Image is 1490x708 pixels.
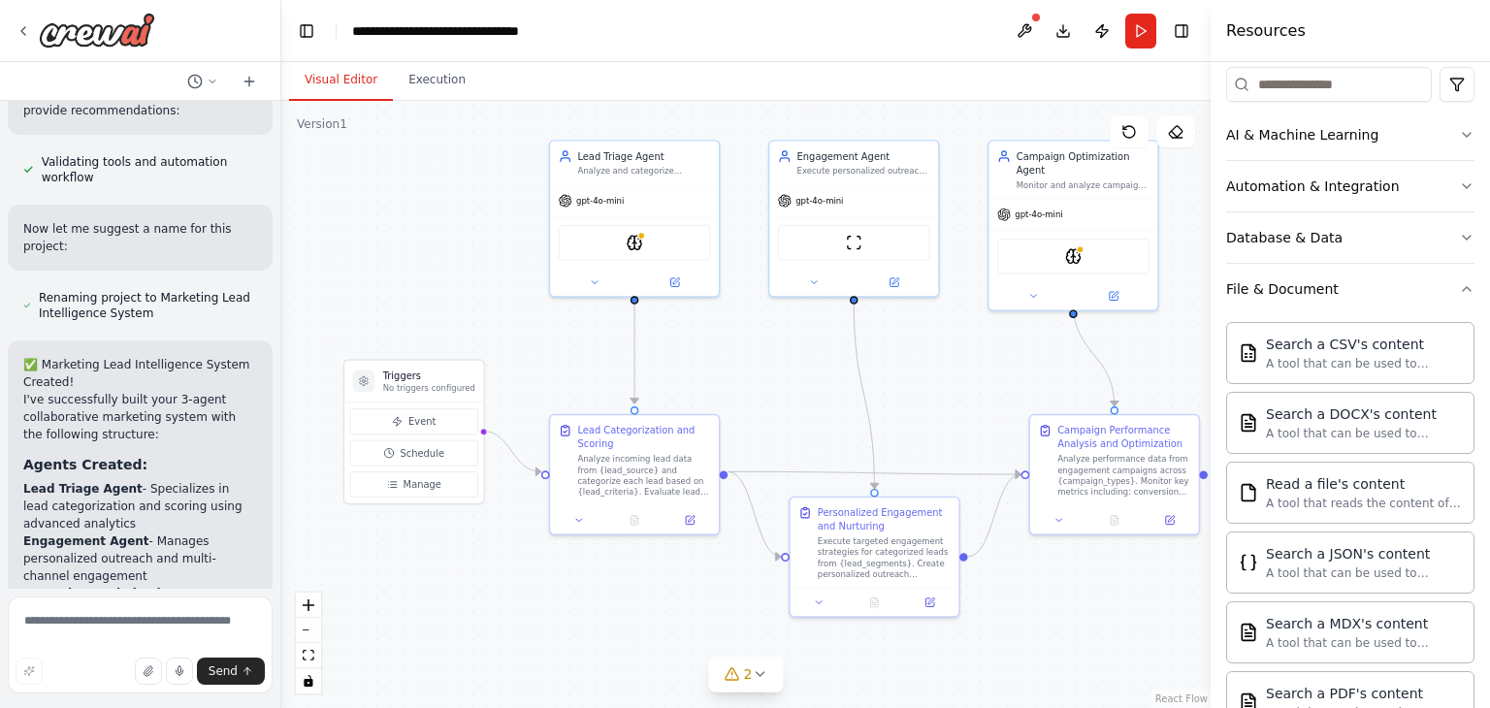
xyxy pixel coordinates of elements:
g: Edge from 0e31293d-99ec-42f2-945c-f14d25c5183e to 8acc664a-63cf-4165-a501-8f985f370075 [728,465,1020,481]
button: Visual Editor [289,60,393,101]
div: A tool that can be used to semantic search a query from a JSON's content. [1266,565,1462,581]
div: Engagement Agent [797,149,930,163]
li: - Manages personalized outreach and multi-channel engagement [23,532,257,585]
img: AIMindTool [1065,248,1082,265]
button: Send [197,658,265,685]
button: Execution [393,60,481,101]
img: AIMindTool [627,235,643,251]
g: Edge from 3ddb7732-a54a-4be9-9ea5-653c8361ec4c to 94ebfd46-1526-45aa-860b-63b180c31c4f [847,304,881,489]
button: zoom in [296,593,321,618]
button: Open in side panel [906,595,954,611]
div: Monitor and analyze campaign performance metrics for {campaign_types} using data-driven insights ... [1017,179,1150,190]
button: Open in side panel [1075,288,1152,305]
div: A tool that reads the content of a file. To use this tool, provide a 'file_path' parameter with t... [1266,496,1462,511]
button: Improve this prompt [16,658,43,685]
button: AI & Machine Learning [1226,110,1474,160]
button: Schedule [350,440,478,467]
strong: Campaign Optimization Agent [23,587,220,600]
div: Campaign Performance Analysis and Optimization [1057,424,1190,451]
strong: Lead Triage Agent [23,482,143,496]
span: gpt-4o-mini [576,195,624,206]
button: Open in side panel [1147,512,1194,529]
div: Lead Triage AgentAnalyze and categorize incoming marketing leads based on {lead_criteria} into ca... [549,140,721,298]
li: - Specializes in lead categorization and scoring using advanced analytics [23,480,257,532]
div: Search a CSV's content [1266,335,1462,354]
button: Open in side panel [636,274,714,291]
div: A tool that can be used to semantic search a query from a DOCX's content. [1266,426,1462,441]
g: Edge from d6063b20-0713-4f8b-848b-0efeeeda64d6 to 0e31293d-99ec-42f2-945c-f14d25c5183e [628,304,641,403]
div: Execute targeted engagement strategies for categorized leads from {lead_segments}. Create persona... [818,536,951,580]
div: Lead Triage Agent [577,149,710,163]
span: gpt-4o-mini [1015,209,1062,220]
div: Campaign Optimization AgentMonitor and analyze campaign performance metrics for {campaign_types} ... [988,140,1159,311]
button: Start a new chat [234,70,265,93]
div: Search a MDX's content [1266,614,1462,633]
span: gpt-4o-mini [795,195,843,206]
img: Docxsearchtool [1239,413,1258,433]
p: Let me validate the crew and then provide recommendations: [23,84,257,119]
span: Send [209,663,238,679]
a: React Flow attribution [1155,693,1208,704]
button: Open in side panel [856,274,933,291]
img: Jsonsearchtool [1239,553,1258,572]
button: No output available [846,595,904,611]
div: TriggersNo triggers configuredEventScheduleManage [343,359,485,504]
img: Filereadtool [1239,483,1258,502]
div: Campaign Performance Analysis and OptimizationAnalyze performance data from engagement campaigns ... [1028,414,1200,535]
button: fit view [296,643,321,668]
img: ScrapeWebsiteTool [846,235,862,251]
button: Switch to previous chat [179,70,226,93]
g: Edge from 743e9d1f-1877-40b9-ba5a-d82253c28f50 to 8acc664a-63cf-4165-a501-8f985f370075 [1066,304,1121,406]
p: Now let me suggest a name for this project: [23,220,257,255]
span: Renaming project to Marketing Lead Intelligence System [39,290,257,321]
h3: Triggers [383,369,475,382]
div: Analyze and categorize incoming marketing leads based on {lead_criteria} into categories like Cam... [577,166,710,177]
div: AI & Machine Learning [1226,125,1378,145]
div: A tool that can be used to semantic search a query from a MDX's content. [1266,635,1462,651]
div: Personalized Engagement and Nurturing [818,506,951,533]
button: zoom out [296,618,321,643]
div: File & Document [1226,279,1339,299]
div: Campaign Optimization Agent [1017,149,1150,177]
button: No output available [1085,512,1144,529]
h4: Resources [1226,19,1306,43]
p: I've successfully built your 3-agent collaborative marketing system with the following structure: [23,391,257,443]
g: Edge from triggers to 0e31293d-99ec-42f2-945c-f14d25c5183e [482,424,540,478]
div: Version 1 [297,116,347,132]
div: A tool that can be used to semantic search a query from a CSV's content. [1266,356,1462,371]
button: Automation & Integration [1226,161,1474,211]
button: Upload files [135,658,162,685]
strong: Agents Created: [23,457,147,472]
img: Csvsearchtool [1239,343,1258,363]
img: Mdxsearchtool [1239,623,1258,642]
span: 2 [744,664,753,684]
button: File & Document [1226,264,1474,314]
img: Logo [39,13,155,48]
div: Lead Categorization and ScoringAnalyze incoming lead data from {lead_source} and categorize each ... [549,414,721,535]
button: toggle interactivity [296,668,321,693]
span: Manage [404,478,441,492]
div: Engagement AgentExecute personalized outreach campaigns and lead nurturing strategies for {lead_s... [768,140,940,298]
div: Search a PDF's content [1266,684,1462,703]
div: Execute personalized outreach campaigns and lead nurturing strategies for {lead_segments}. Manage... [797,166,930,177]
button: Event [350,408,478,434]
button: Open in side panel [666,512,714,529]
span: Schedule [401,446,444,460]
div: React Flow controls [296,593,321,693]
div: Lead Categorization and Scoring [577,424,710,451]
div: Database & Data [1226,228,1343,247]
span: Validating tools and automation workflow [42,154,257,185]
button: Hide right sidebar [1168,17,1195,45]
button: Manage [350,471,478,498]
g: Edge from 0e31293d-99ec-42f2-945c-f14d25c5183e to 94ebfd46-1526-45aa-860b-63b180c31c4f [728,465,781,563]
li: - Monitors performance and provides data-driven optimization recommendations [23,585,257,655]
div: Analyze performance data from engagement campaigns across {campaign_types}. Monitor key metrics i... [1057,454,1190,498]
span: Event [408,415,436,429]
div: Search a JSON's content [1266,544,1462,563]
button: 2 [709,657,784,692]
nav: breadcrumb [352,21,570,41]
p: No triggers configured [383,382,475,393]
button: Database & Data [1226,212,1474,263]
strong: Engagement Agent [23,534,149,548]
div: Analyze incoming lead data from {lead_source} and categorize each lead based on {lead_criteria}. ... [577,454,710,498]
